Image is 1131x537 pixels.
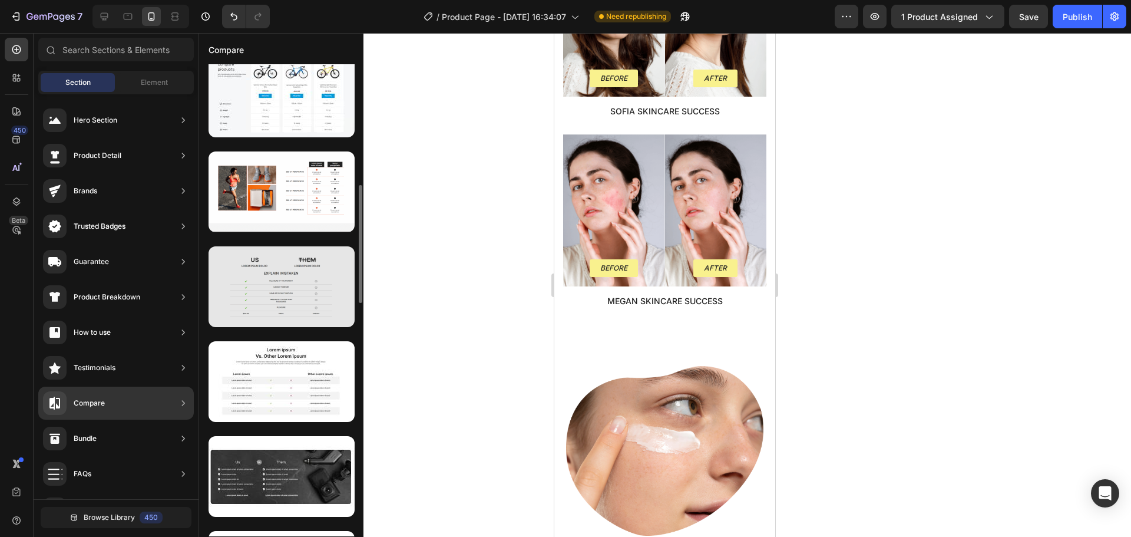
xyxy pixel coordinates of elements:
div: Undo/Redo [222,5,270,28]
button: 7 [5,5,88,28]
span: Need republishing [606,11,666,22]
div: FAQs [74,468,91,480]
span: / [436,11,439,23]
div: 450 [140,512,163,523]
div: Product Breakdown [74,291,140,303]
input: Search Sections & Elements [38,38,194,61]
div: Testimonials [74,362,115,374]
span: 1 product assigned [901,11,978,23]
span: Product Page - [DATE] 16:34:07 [442,11,566,23]
div: Compare [74,397,105,409]
button: Save [1009,5,1048,28]
div: 450 [11,126,28,135]
div: Beta [9,216,28,225]
div: Product Detail [74,150,121,162]
button: 1 product assigned [891,5,1004,28]
button: Publish [1053,5,1102,28]
button: Browse Library450 [41,507,191,528]
iframe: Design area [554,33,775,537]
div: Guarantee [74,256,109,268]
div: Hero Section [74,114,117,126]
div: Trusted Badges [74,220,125,232]
div: Bundle [74,433,97,444]
p: 7 [77,9,82,24]
div: Open Intercom Messenger [1091,479,1119,508]
span: Save [1019,12,1039,22]
span: Element [141,77,168,88]
span: Section [65,77,91,88]
div: Brands [74,185,97,197]
span: Browse Library [84,512,135,523]
div: How to use [74,327,111,338]
div: Publish [1063,11,1092,23]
